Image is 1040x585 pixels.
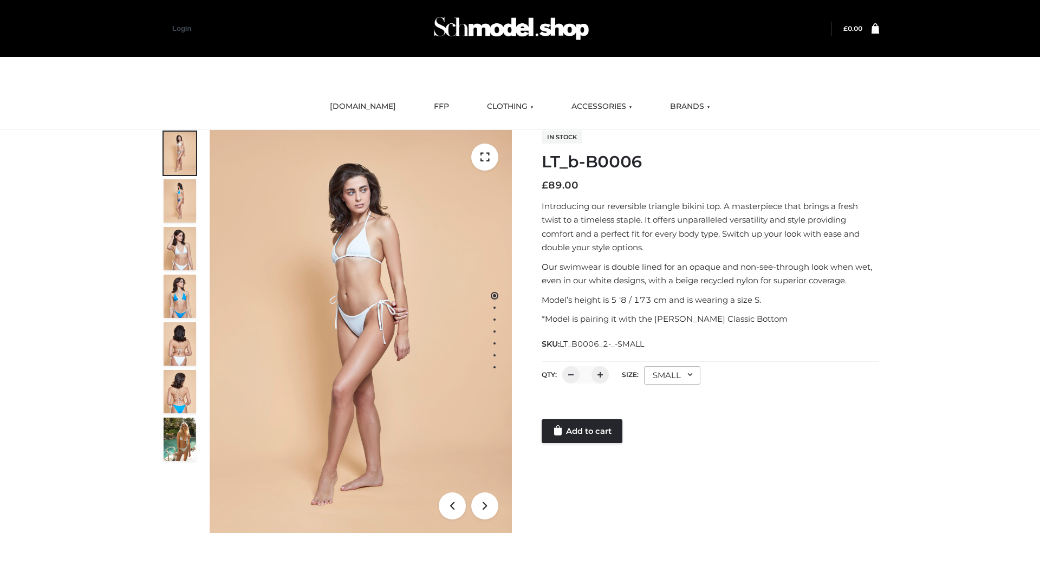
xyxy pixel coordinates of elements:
[210,130,512,533] img: ArielClassicBikiniTop_CloudNine_AzureSky_OW114ECO_1
[164,275,196,318] img: ArielClassicBikiniTop_CloudNine_AzureSky_OW114ECO_4-scaled.jpg
[542,419,622,443] a: Add to cart
[843,24,848,32] span: £
[164,370,196,413] img: ArielClassicBikiniTop_CloudNine_AzureSky_OW114ECO_8-scaled.jpg
[172,24,191,32] a: Login
[644,366,700,385] div: SMALL
[430,7,593,50] img: Schmodel Admin 964
[542,260,879,288] p: Our swimwear is double lined for an opaque and non-see-through look when wet, even in our white d...
[164,227,196,270] img: ArielClassicBikiniTop_CloudNine_AzureSky_OW114ECO_3-scaled.jpg
[426,95,457,119] a: FFP
[164,179,196,223] img: ArielClassicBikiniTop_CloudNine_AzureSky_OW114ECO_2-scaled.jpg
[542,152,879,172] h1: LT_b-B0006
[164,418,196,461] img: Arieltop_CloudNine_AzureSky2.jpg
[542,293,879,307] p: Model’s height is 5 ‘8 / 173 cm and is wearing a size S.
[843,24,862,32] a: £0.00
[164,132,196,175] img: ArielClassicBikiniTop_CloudNine_AzureSky_OW114ECO_1-scaled.jpg
[560,339,644,349] span: LT_B0006_2-_-SMALL
[542,131,582,144] span: In stock
[542,312,879,326] p: *Model is pairing it with the [PERSON_NAME] Classic Bottom
[322,95,404,119] a: [DOMAIN_NAME]
[622,370,639,379] label: Size:
[662,95,718,119] a: BRANDS
[843,24,862,32] bdi: 0.00
[164,322,196,366] img: ArielClassicBikiniTop_CloudNine_AzureSky_OW114ECO_7-scaled.jpg
[542,370,557,379] label: QTY:
[542,337,645,350] span: SKU:
[542,199,879,255] p: Introducing our reversible triangle bikini top. A masterpiece that brings a fresh twist to a time...
[542,179,578,191] bdi: 89.00
[479,95,542,119] a: CLOTHING
[563,95,640,119] a: ACCESSORIES
[542,179,548,191] span: £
